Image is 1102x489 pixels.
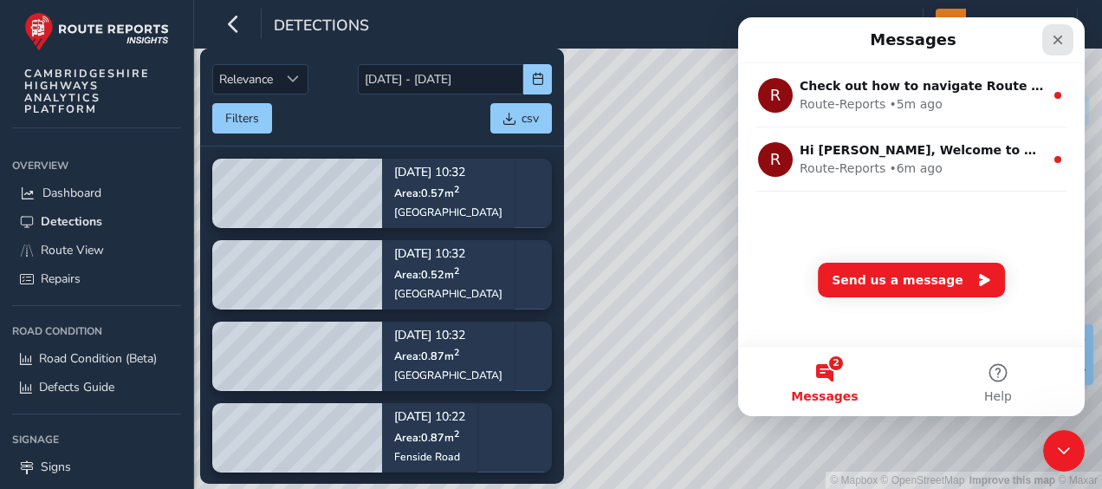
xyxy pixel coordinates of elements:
[1043,430,1085,472] iframe: Intercom live chat
[936,9,966,39] img: diamond-layout
[454,427,459,440] sup: 2
[80,245,267,280] button: Send us a message
[39,379,114,395] span: Defects Guide
[490,103,552,134] button: csv
[12,344,181,373] a: Road Condition (Beta)
[41,242,104,258] span: Route View
[454,346,459,359] sup: 2
[394,186,459,200] span: Area: 0.57 m
[41,271,81,287] span: Repairs
[12,236,181,264] a: Route View
[279,65,308,94] div: Sort by Date
[394,167,502,179] p: [DATE] 10:32
[41,213,102,230] span: Detections
[12,453,181,481] a: Signs
[394,205,502,219] div: [GEOGRAPHIC_DATA]
[42,185,101,201] span: Dashboard
[151,142,204,160] div: • 6m ago
[24,68,150,115] span: CAMBRIDGESHIRE HIGHWAYS ANALYTICS PLATFORM
[24,12,169,51] img: rr logo
[12,427,181,453] div: Signage
[394,430,459,445] span: Area: 0.87 m
[936,9,1065,39] button: [PERSON_NAME]
[212,103,272,134] button: Filters
[394,330,502,342] p: [DATE] 10:32
[62,142,147,160] div: Route-Reports
[394,368,502,382] div: [GEOGRAPHIC_DATA]
[173,329,347,399] button: Help
[20,125,55,160] div: Profile image for Route-Reports
[12,207,181,236] a: Detections
[394,412,465,424] p: [DATE] 10:22
[454,183,459,196] sup: 2
[522,110,539,127] span: csv
[394,450,465,464] div: Fenside Road
[738,17,1085,416] iframe: Intercom live chat
[12,153,181,179] div: Overview
[394,287,502,301] div: [GEOGRAPHIC_DATA]
[12,179,181,207] a: Dashboard
[274,15,369,39] span: Detections
[394,249,502,261] p: [DATE] 10:32
[972,9,1059,39] span: [PERSON_NAME]
[39,350,157,367] span: Road Condition (Beta)
[151,78,204,96] div: • 5m ago
[62,62,366,75] span: Check out how to navigate Route View here!
[213,65,279,94] span: Relevance
[394,349,459,363] span: Area: 0.87 m
[41,459,71,475] span: Signs
[394,267,459,282] span: Area: 0.52 m
[12,264,181,293] a: Repairs
[12,373,181,401] a: Defects Guide
[62,78,147,96] div: Route-Reports
[12,318,181,344] div: Road Condition
[454,264,459,277] sup: 2
[246,373,274,385] span: Help
[53,373,120,385] span: Messages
